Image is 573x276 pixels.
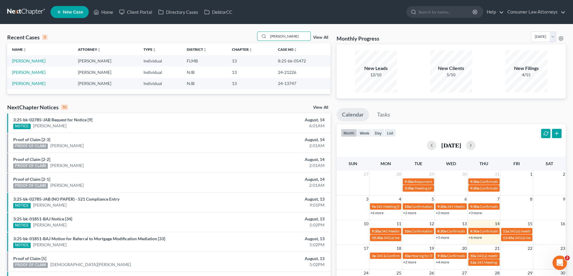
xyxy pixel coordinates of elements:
[349,161,357,166] span: Sun
[405,179,414,184] span: 9:30a
[527,245,533,252] span: 22
[268,32,310,41] input: Search by name...
[97,48,101,52] i: unfold_more
[225,202,325,208] div: 9:01PM
[50,182,84,188] a: [PERSON_NAME]
[494,220,500,227] span: 14
[227,67,273,78] td: 13
[13,243,31,248] div: NOTICE
[405,204,411,209] span: 10a
[355,72,397,78] div: 12/10
[480,204,543,209] span: Confirmation Hearing [PERSON_NAME]
[294,48,297,52] i: unfold_more
[225,162,325,168] div: 2:01AM
[414,179,488,184] span: Response to TST's Objection [PERSON_NAME]
[470,253,476,258] span: 10a
[414,161,422,166] span: Tue
[50,143,84,149] a: [PERSON_NAME]
[13,256,46,261] a: Proof of Claim [5]
[411,229,489,233] span: Confirmation Hearing Tin, [GEOGRAPHIC_DATA]
[152,48,156,52] i: unfold_more
[13,216,72,221] a: 3:25-bk-01851-BAJ Notice [34]
[355,65,397,72] div: New Leads
[363,171,369,178] span: 27
[61,105,68,110] div: 10
[431,196,435,203] span: 5
[529,196,533,203] span: 8
[337,108,369,121] a: Calendar
[7,34,48,41] div: Recent Cases
[396,220,402,227] span: 11
[480,229,543,233] span: Confirmation hearing [PERSON_NAME]
[13,124,31,129] div: NOTICE
[23,48,26,52] i: unfold_more
[504,7,565,17] a: Consumer Law Attorneys
[12,81,45,86] a: [PERSON_NAME]
[429,220,435,227] span: 12
[494,171,500,178] span: 31
[372,235,383,240] span: 10:30a
[418,6,473,17] input: Search by name...
[437,229,446,233] span: 8:30a
[232,47,252,52] a: Chapterunfold_more
[479,161,488,166] span: Thu
[436,260,449,264] a: +4 more
[13,262,48,268] div: PROOF OF CLAIM
[337,35,379,42] h3: Monthly Progress
[225,262,325,268] div: 5:02PM
[73,67,139,78] td: [PERSON_NAME]
[461,245,467,252] span: 20
[447,204,496,209] span: 341 Meeting [PERSON_NAME]
[505,65,547,72] div: New Filings
[225,137,325,143] div: August, 14
[13,203,31,208] div: NOTICE
[249,48,252,52] i: unfold_more
[447,229,510,233] span: Confirmation Hearing [PERSON_NAME]
[13,163,48,169] div: PROOF OF CLAIM
[469,211,482,215] a: +3 more
[464,196,467,203] span: 6
[143,47,156,52] a: Typeunfold_more
[562,196,566,203] span: 9
[73,78,139,89] td: [PERSON_NAME]
[201,7,235,17] a: DebtorCC
[13,144,48,149] div: PROOF OF CLAIM
[562,171,566,178] span: 2
[470,260,476,265] span: 12p
[227,55,273,66] td: 13
[398,196,402,203] span: 4
[430,72,472,78] div: 5/10
[225,216,325,222] div: August, 13
[33,242,66,248] a: [PERSON_NAME]
[139,78,182,89] td: Individual
[372,129,384,137] button: day
[505,72,547,78] div: 4/15
[470,186,479,190] span: 9:30a
[405,253,411,258] span: 10a
[155,7,201,17] a: Directory Cases
[363,220,369,227] span: 10
[494,245,500,252] span: 21
[73,55,139,66] td: [PERSON_NAME]
[436,211,449,215] a: +2 more
[437,204,446,209] span: 9:30a
[484,7,504,17] a: Help
[139,67,182,78] td: Individual
[225,236,325,242] div: August, 13
[33,222,66,228] a: [PERSON_NAME]
[380,161,391,166] span: Mon
[480,186,543,190] span: Confirmation Hearing [PERSON_NAME]
[437,253,446,258] span: 9:30a
[446,161,456,166] span: Wed
[553,256,567,270] iframe: Intercom live chat
[503,229,509,233] span: 11a
[203,48,207,52] i: unfold_more
[461,220,467,227] span: 13
[470,204,479,209] span: 9:30a
[225,242,325,248] div: 5:02PM
[396,171,402,178] span: 28
[372,229,381,233] span: 9:30a
[33,123,66,129] a: [PERSON_NAME]
[13,196,119,202] a: 3:25-bk-02785-JAB (NO PAPER) - 521 Compliance Entry
[357,129,372,137] button: week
